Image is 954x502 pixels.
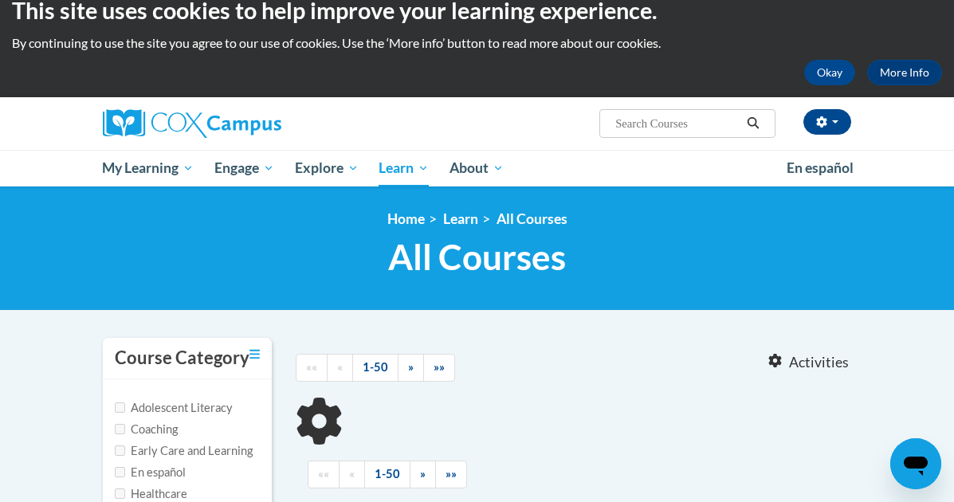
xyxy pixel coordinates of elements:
a: Begining [296,354,328,382]
a: All Courses [497,210,567,227]
label: En español [115,464,186,481]
a: Cox Campus [103,109,336,138]
a: En español [776,151,864,185]
a: Next [410,461,436,488]
a: Previous [339,461,365,488]
input: Checkbox for Options [115,445,125,456]
a: Next [398,354,424,382]
span: Engage [214,159,274,178]
p: By continuing to use the site you agree to our use of cookies. Use the ‘More info’ button to read... [12,34,942,52]
span: My Learning [102,159,194,178]
span: Activities [789,354,849,371]
span: »» [446,467,457,480]
input: Checkbox for Options [115,402,125,413]
input: Checkbox for Options [115,488,125,499]
span: « [337,360,343,374]
a: Explore [285,150,369,186]
a: About [439,150,514,186]
h3: Course Category [115,346,249,371]
span: » [408,360,414,374]
label: Early Care and Learning [115,442,253,460]
a: 1-50 [352,354,398,382]
button: Search [741,114,765,133]
input: Checkbox for Options [115,424,125,434]
input: Search Courses [614,114,741,133]
a: Previous [327,354,353,382]
a: Learn [368,150,439,186]
div: Main menu [91,150,864,186]
a: 1-50 [364,461,410,488]
span: «« [318,467,329,480]
a: Engage [204,150,285,186]
button: Account Settings [803,109,851,135]
span: » [420,467,426,480]
span: About [450,159,504,178]
img: Cox Campus [103,109,281,138]
a: Toggle collapse [249,346,260,363]
span: All Courses [388,236,566,278]
label: Adolescent Literacy [115,399,233,417]
span: »» [434,360,445,374]
iframe: Button to launch messaging window [890,438,941,489]
span: « [349,467,355,480]
a: More Info [867,60,942,85]
a: Learn [443,210,478,227]
span: «« [306,360,317,374]
a: My Learning [92,150,205,186]
span: Explore [295,159,359,178]
a: Home [387,210,425,227]
a: Begining [308,461,340,488]
input: Checkbox for Options [115,467,125,477]
label: Coaching [115,421,178,438]
a: End [435,461,467,488]
span: Learn [379,159,429,178]
button: Okay [804,60,855,85]
a: End [423,354,455,382]
span: En español [787,159,854,176]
